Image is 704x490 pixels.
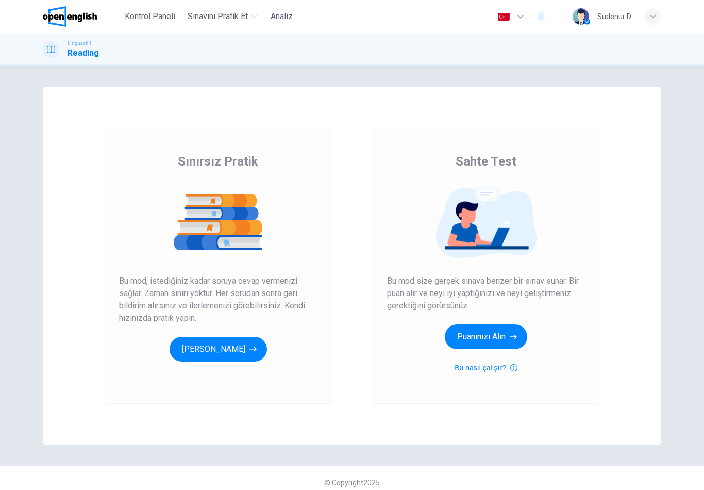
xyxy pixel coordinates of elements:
[445,324,527,349] button: Puanınızı Alın
[119,275,317,324] span: Bu mod, istediğiniz kadar soruya cevap vermenizi sağlar. Zaman sınırı yoktur. Her sorudan sonra g...
[455,362,517,374] button: Bu nasıl çalışır?
[125,10,175,23] span: Kontrol Paneli
[265,7,298,26] button: Analiz
[497,13,510,21] img: tr
[43,6,121,27] a: OpenEnglish logo
[121,7,179,26] button: Kontrol Paneli
[188,10,248,23] span: Sınavını Pratik Et
[43,6,97,27] img: OpenEnglish logo
[456,153,516,170] span: Sahte Test
[170,337,267,362] button: [PERSON_NAME]
[324,479,380,487] span: © Copyright 2025
[387,275,585,312] span: Bu mod size gerçek sınava benzer bir sınav sunar. Bir puan alır ve neyi iyi yaptığınızı ve neyi g...
[271,10,293,23] span: Analiz
[68,47,99,59] h1: Reading
[573,8,589,25] img: Profile picture
[178,153,258,170] span: Sınırsız Pratik
[183,7,261,26] button: Sınavını Pratik Et
[597,10,632,23] div: Sudenur D.
[68,40,93,47] span: Linguaskill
